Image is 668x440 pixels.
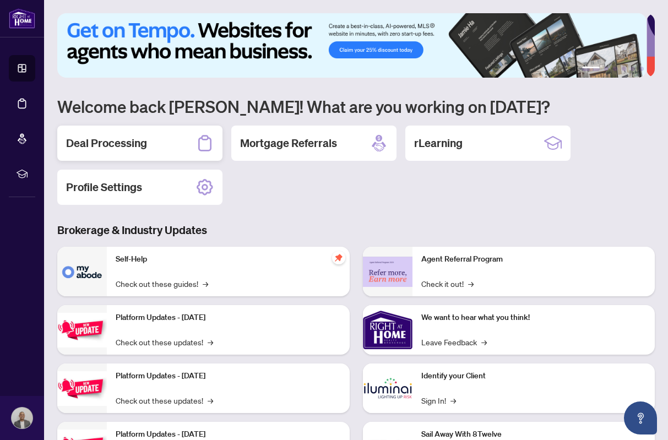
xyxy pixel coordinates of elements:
span: pushpin [332,251,345,264]
a: Sign In!→ [421,394,456,406]
h2: Mortgage Referrals [240,135,337,151]
span: → [468,278,474,290]
img: Slide 0 [57,13,647,78]
h1: Welcome back [PERSON_NAME]! What are you working on [DATE]? [57,96,655,117]
button: 2 [604,67,609,71]
img: logo [9,8,35,29]
span: → [208,336,213,348]
p: Identify your Client [421,370,647,382]
img: We want to hear what you think! [363,305,412,355]
button: 3 [613,67,617,71]
span: → [481,336,487,348]
img: Profile Icon [12,408,32,428]
p: Agent Referral Program [421,253,647,265]
a: Check out these guides!→ [116,278,208,290]
span: → [450,394,456,406]
p: Platform Updates - [DATE] [116,312,341,324]
button: 1 [582,67,600,71]
img: Identify your Client [363,363,412,413]
h3: Brokerage & Industry Updates [57,222,655,238]
button: 5 [631,67,635,71]
h2: rLearning [414,135,463,151]
a: Check out these updates!→ [116,394,213,406]
h2: Deal Processing [66,135,147,151]
a: Check out these updates!→ [116,336,213,348]
button: 6 [639,67,644,71]
p: We want to hear what you think! [421,312,647,324]
p: Platform Updates - [DATE] [116,370,341,382]
button: Open asap [624,401,657,434]
img: Agent Referral Program [363,257,412,287]
img: Platform Updates - July 21, 2025 [57,313,107,347]
span: → [208,394,213,406]
p: Self-Help [116,253,341,265]
img: Self-Help [57,247,107,296]
a: Check it out!→ [421,278,474,290]
a: Leave Feedback→ [421,336,487,348]
button: 4 [622,67,626,71]
span: → [203,278,208,290]
h2: Profile Settings [66,180,142,195]
img: Platform Updates - July 8, 2025 [57,371,107,406]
